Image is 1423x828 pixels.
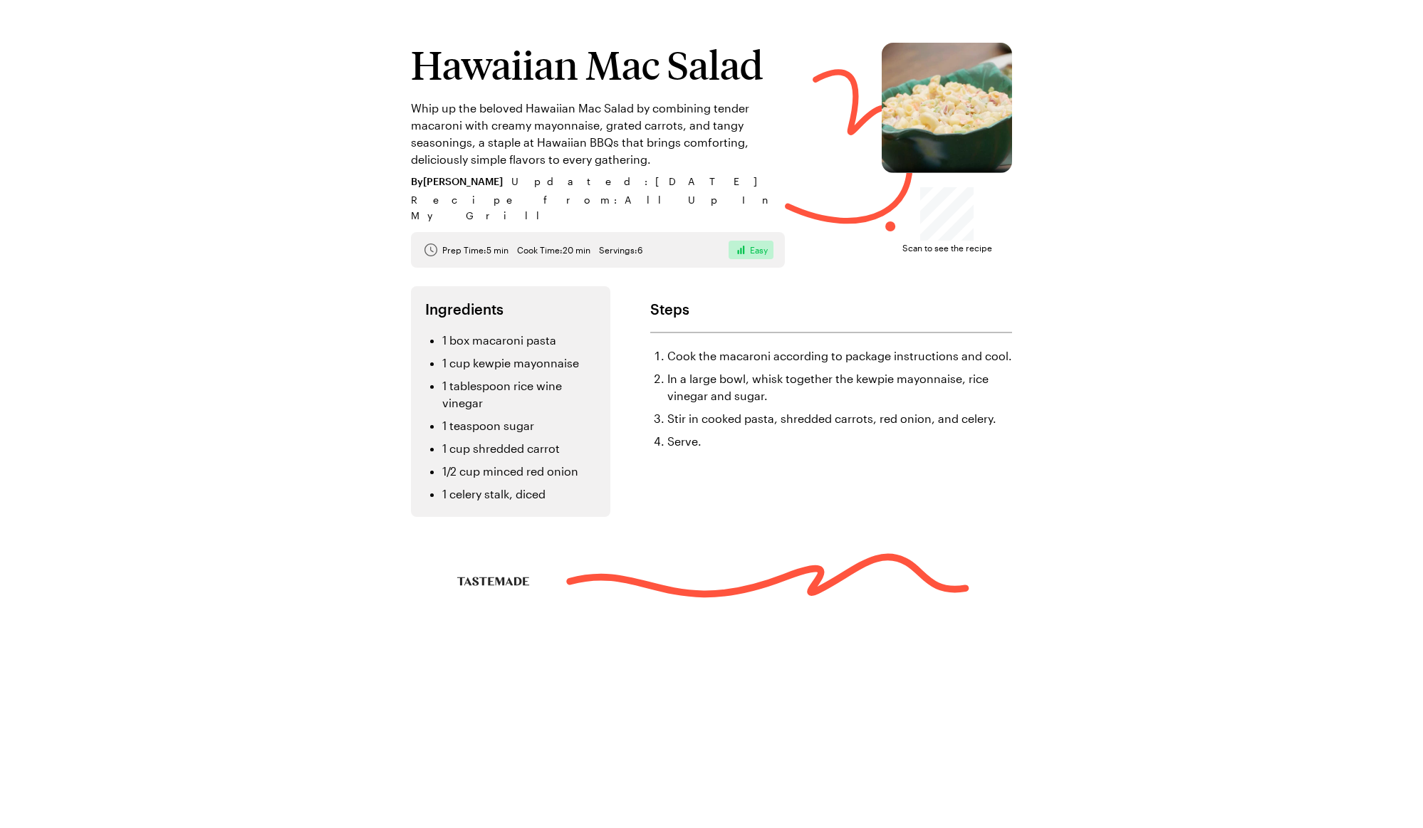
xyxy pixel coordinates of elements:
[599,244,642,256] span: Servings: 6
[750,244,768,256] span: Easy
[882,43,1012,173] img: Hawaiian Mac Salad
[650,300,1012,318] h2: Steps
[411,43,785,85] h1: Hawaiian Mac Salad
[442,463,596,480] li: 1/2 cup minced red onion
[667,410,1012,427] li: Stir in cooked pasta, shredded carrots, red onion, and celery.
[667,347,1012,365] li: Cook the macaroni according to package instructions and cool.
[902,241,992,255] span: Scan to see the recipe
[442,332,596,349] li: 1 box macaroni pasta
[667,433,1012,450] li: Serve.
[517,244,590,256] span: Cook Time: 20 min
[411,174,503,189] span: By [PERSON_NAME]
[442,486,596,503] li: 1 celery stalk, diced
[511,174,771,189] span: Updated : [DATE]
[425,300,596,318] h2: Ingredients
[442,440,596,457] li: 1 cup shredded carrot
[411,100,785,168] p: Whip up the beloved Hawaiian Mac Salad by combining tender macaroni with creamy mayonnaise, grate...
[442,355,596,372] li: 1 cup kewpie mayonnaise
[442,417,596,434] li: 1 teaspoon sugar
[442,377,596,412] li: 1 tablespoon rice wine vinegar
[667,370,1012,404] li: In a large bowl, whisk together the kewpie mayonnaise, rice vinegar and sugar.
[411,192,785,224] span: Recipe from: All Up In My Grill
[442,244,509,256] span: Prep Time: 5 min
